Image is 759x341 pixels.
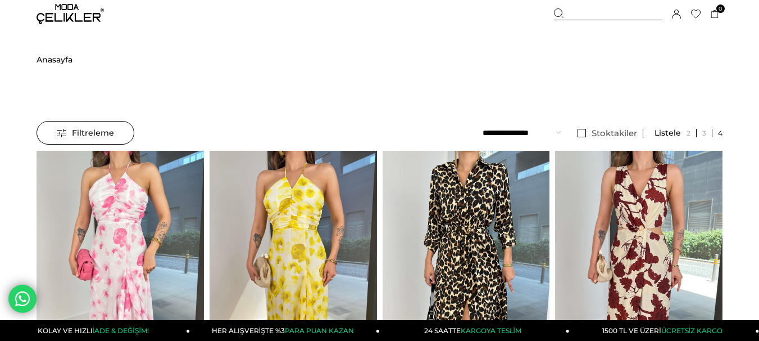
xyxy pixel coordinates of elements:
span: Stoktakiler [592,128,637,138]
span: 0 [716,5,725,13]
span: ÜCRETSİZ KARGO [661,326,722,335]
a: 0 [711,10,719,19]
span: Filtreleme [57,122,114,144]
a: Stoktakiler [572,129,643,138]
a: KOLAY VE HIZLIİADE & DEĞİŞİM! [1,320,190,341]
a: 24 SAATTEKARGOYA TESLİM [380,320,570,341]
span: PARA PUAN KAZAN [285,326,354,335]
img: logo [37,4,104,24]
a: Anasayfa [37,31,72,88]
span: KARGOYA TESLİM [461,326,521,335]
li: > [37,31,72,88]
a: HER ALIŞVERİŞTE %3PARA PUAN KAZAN [190,320,380,341]
span: İADE & DEĞİŞİM! [93,326,149,335]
